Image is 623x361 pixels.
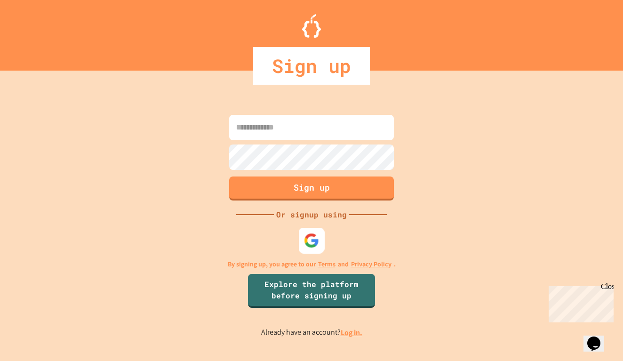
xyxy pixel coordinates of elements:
img: google-icon.svg [304,233,319,248]
div: Or signup using [274,209,349,220]
p: By signing up, you agree to our and . [228,259,396,269]
a: Log in. [341,328,362,337]
a: Privacy Policy [351,259,391,269]
p: Already have an account? [261,327,362,338]
a: Terms [318,259,335,269]
a: Explore the platform before signing up [248,274,375,308]
iframe: chat widget [583,323,614,352]
div: Sign up [253,47,370,85]
iframe: chat widget [545,282,614,322]
button: Sign up [229,176,394,201]
div: Chat with us now!Close [4,4,65,60]
img: Logo.svg [302,14,321,38]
